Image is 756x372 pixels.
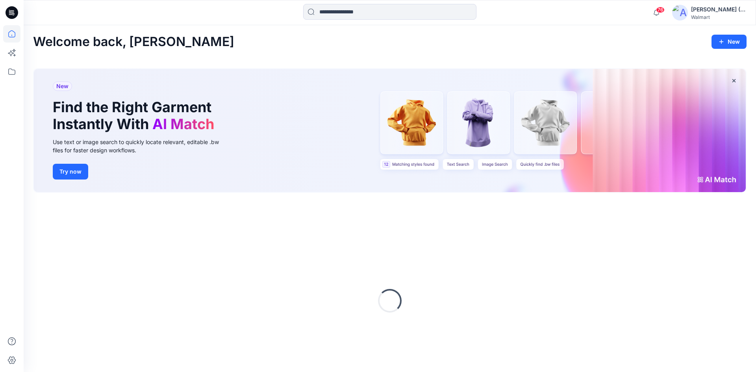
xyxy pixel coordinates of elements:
[691,14,746,20] div: Walmart
[53,99,218,133] h1: Find the Right Garment Instantly With
[33,35,234,49] h2: Welcome back, [PERSON_NAME]
[53,164,88,180] button: Try now
[53,138,230,154] div: Use text or image search to quickly locate relevant, editable .bw files for faster design workflows.
[656,7,665,13] span: 76
[672,5,688,20] img: avatar
[56,81,69,91] span: New
[691,5,746,14] div: [PERSON_NAME] (Delta Galil)
[712,35,747,49] button: New
[152,115,214,133] span: AI Match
